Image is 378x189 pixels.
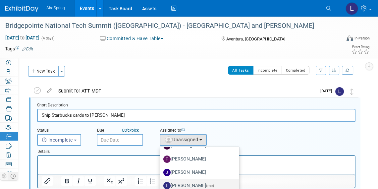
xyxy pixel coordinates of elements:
[0,172,8,180] td: Personalize Event Tab Strip
[97,35,166,42] button: Committed & Have Table
[350,89,353,95] i: Move task
[8,172,18,180] td: Toggle Event Tabs
[163,156,171,163] img: F.jpg
[354,36,370,41] div: In-Person
[55,85,316,96] div: Submit for ATT MDF
[164,137,198,142] span: Unassigned
[351,45,369,49] div: Event Rating
[97,134,143,146] input: Due Date
[206,183,214,188] span: (me)
[5,6,38,12] img: ExhibitDay
[3,20,334,32] div: Bridgepointe National Tech Summit ([GEOGRAPHIC_DATA]) - [GEOGRAPHIC_DATA] and [PERSON_NAME]
[19,35,26,40] span: to
[335,87,344,96] img: Lisa Chow
[28,66,59,77] button: New Task
[104,176,115,186] button: Subscript
[226,36,285,41] span: Aventura, [GEOGRAPHIC_DATA]
[163,154,233,164] label: [PERSON_NAME]
[320,89,335,93] span: [DATE]
[84,176,96,186] button: Underline
[160,134,207,146] button: Unassigned
[160,128,232,134] div: Assigned to
[116,176,127,186] button: Superscript
[43,88,55,94] a: edit
[121,128,140,133] a: Quickpick
[346,2,358,15] img: Lisa Chow
[42,176,53,186] button: Insert/edit link
[342,66,353,75] a: Refresh
[37,109,355,122] input: Name of task or a short description
[38,156,355,174] iframe: Rich Text Area
[37,128,87,134] div: Status
[22,47,33,51] a: Edit
[73,176,84,186] button: Italic
[42,137,73,143] span: Incomplete
[282,66,310,75] button: Completed
[163,167,233,178] label: [PERSON_NAME]
[5,35,40,41] span: [DATE] [DATE]
[41,36,55,40] span: (4 days)
[37,134,81,146] button: Incomplete
[37,102,355,109] div: Short Description
[97,128,150,134] div: Due
[37,146,355,155] div: Details
[61,176,73,186] button: Bold
[163,169,171,176] img: J.jpg
[253,66,282,75] button: Incomplete
[313,34,370,44] div: Event Format
[147,176,158,186] button: Bullet list
[5,45,33,52] td: Tags
[122,128,132,133] i: Quick
[347,35,353,41] img: Format-Inperson.png
[135,176,146,186] button: Numbered list
[46,6,65,10] span: AireSpring
[228,66,253,75] button: All Tasks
